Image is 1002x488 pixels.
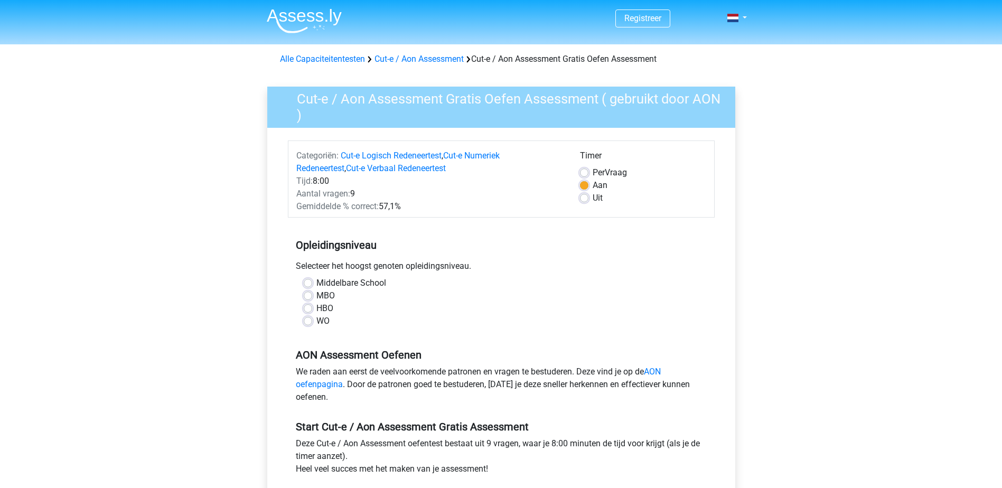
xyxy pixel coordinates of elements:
label: Vraag [593,166,627,179]
a: Alle Capaciteitentesten [280,54,365,64]
a: AON oefenpagina [296,367,661,389]
div: , , [288,149,572,175]
div: Deze Cut-e / Aon Assessment oefentest bestaat uit 9 vragen, waar je 8:00 minuten de tijd voor kri... [288,437,715,480]
label: WO [316,315,330,327]
div: We raden aan eerst de veelvoorkomende patronen en vragen te bestuderen. Deze vind je op de . Door... [288,365,715,408]
a: Registreer [624,13,661,23]
div: Selecteer het hoogst genoten opleidingsniveau. [288,260,715,277]
label: Aan [593,179,607,192]
span: Per [593,167,605,177]
img: Assessly [267,8,342,33]
div: 9 [288,187,572,200]
h3: Cut-e / Aon Assessment Gratis Oefen Assessment ( gebruikt door AON ) [284,87,727,123]
label: Middelbare School [316,277,386,289]
span: Categoriën: [296,151,339,161]
span: Gemiddelde % correct: [296,201,379,211]
a: Cut-e Logisch Redeneertest [341,151,442,161]
a: Cut-e Numeriek Redeneertest [296,151,500,173]
span: Aantal vragen: [296,189,350,199]
div: Timer [580,149,706,166]
h5: Opleidingsniveau [296,234,707,256]
h5: AON Assessment Oefenen [296,349,707,361]
label: HBO [316,302,333,315]
label: MBO [316,289,335,302]
div: Cut-e / Aon Assessment Gratis Oefen Assessment [276,53,727,65]
label: Uit [593,192,603,204]
h5: Start Cut-e / Aon Assessment Gratis Assessment [296,420,707,433]
div: 8:00 [288,175,572,187]
span: Tijd: [296,176,313,186]
a: Cut-e Verbaal Redeneertest [346,163,446,173]
div: 57,1% [288,200,572,213]
a: Cut-e / Aon Assessment [374,54,464,64]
